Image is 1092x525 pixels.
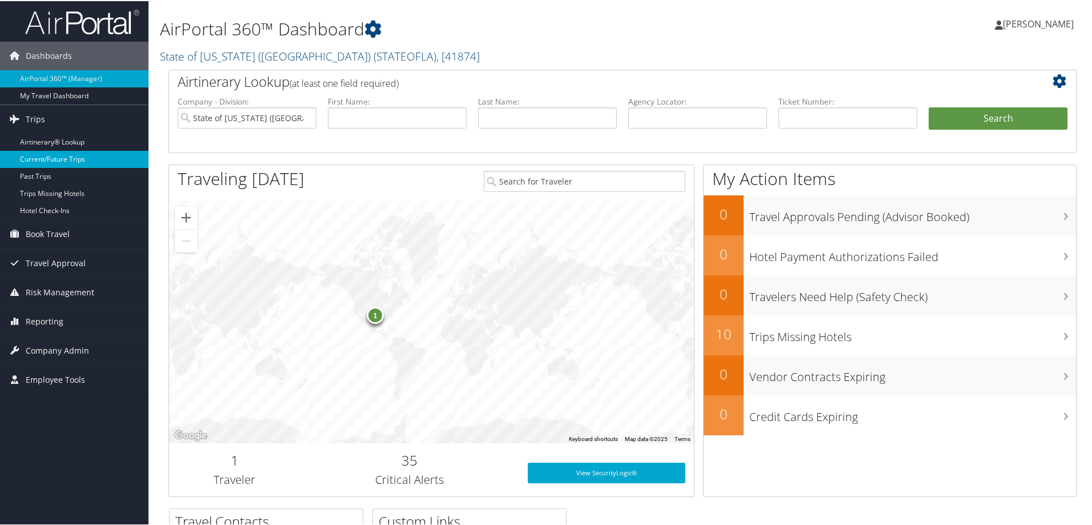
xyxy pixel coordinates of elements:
[704,234,1076,274] a: 0Hotel Payment Authorizations Failed
[704,194,1076,234] a: 0Travel Approvals Pending (Advisor Booked)
[374,47,436,63] span: ( STATEOFLA )
[749,402,1076,424] h3: Credit Cards Expiring
[704,403,744,423] h2: 0
[178,471,292,487] h3: Traveler
[26,219,70,247] span: Book Travel
[704,314,1076,354] a: 10Trips Missing Hotels
[26,248,86,276] span: Travel Approval
[749,242,1076,264] h3: Hotel Payment Authorizations Failed
[675,435,690,441] a: Terms (opens in new tab)
[436,47,480,63] span: , [ 41874 ]
[172,427,210,442] a: Open this area in Google Maps (opens a new window)
[367,306,384,323] div: 1
[749,202,1076,224] h3: Travel Approvals Pending (Advisor Booked)
[160,47,480,63] a: State of [US_STATE] ([GEOGRAPHIC_DATA])
[175,205,198,228] button: Zoom in
[484,170,685,191] input: Search for Traveler
[172,427,210,442] img: Google
[478,95,617,106] label: Last Name:
[178,166,304,190] h1: Traveling [DATE]
[178,95,316,106] label: Company - Division:
[290,76,399,89] span: (at least one field required)
[328,95,467,106] label: First Name:
[1003,17,1074,29] span: [PERSON_NAME]
[704,166,1076,190] h1: My Action Items
[995,6,1085,40] a: [PERSON_NAME]
[628,95,767,106] label: Agency Locator:
[704,363,744,383] h2: 0
[625,435,668,441] span: Map data ©2025
[778,95,917,106] label: Ticket Number:
[178,71,992,90] h2: Airtinerary Lookup
[26,364,85,393] span: Employee Tools
[704,283,744,303] h2: 0
[704,323,744,343] h2: 10
[26,335,89,364] span: Company Admin
[175,229,198,251] button: Zoom out
[704,354,1076,394] a: 0Vendor Contracts Expiring
[178,450,292,469] h2: 1
[749,322,1076,344] h3: Trips Missing Hotels
[749,362,1076,384] h3: Vendor Contracts Expiring
[704,274,1076,314] a: 0Travelers Need Help (Safety Check)
[309,450,511,469] h2: 35
[929,106,1067,129] button: Search
[26,104,45,133] span: Trips
[528,462,685,482] a: View SecurityLogic®
[704,394,1076,434] a: 0Credit Cards Expiring
[569,434,618,442] button: Keyboard shortcuts
[26,277,94,306] span: Risk Management
[160,16,777,40] h1: AirPortal 360™ Dashboard
[309,471,511,487] h3: Critical Alerts
[26,41,72,69] span: Dashboards
[26,306,63,335] span: Reporting
[704,243,744,263] h2: 0
[25,7,139,34] img: airportal-logo.png
[704,203,744,223] h2: 0
[749,282,1076,304] h3: Travelers Need Help (Safety Check)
